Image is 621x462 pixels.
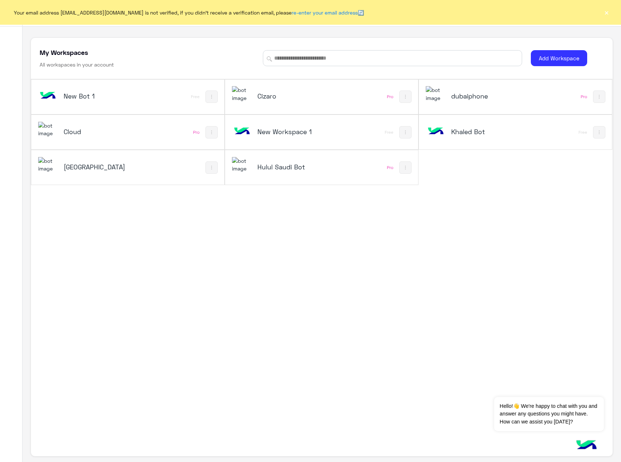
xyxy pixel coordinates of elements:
[193,129,200,135] div: Pro
[257,162,322,171] h5: Hulul Saudi Bot
[385,129,393,135] div: Free
[387,94,393,100] div: Pro
[40,61,114,68] h6: All workspaces in your account
[64,92,128,100] h5: New Bot 1
[578,129,587,135] div: Free
[451,127,516,136] h5: Khaled Bot
[232,157,252,173] img: 114004088273201
[574,433,599,458] img: hulul-logo.png
[38,122,58,137] img: 317874714732967
[426,122,445,141] img: bot image
[257,92,322,100] h5: Cizaro
[38,157,58,173] img: 2010332039205153
[64,162,128,171] h5: Hulul Academy
[14,9,364,16] span: Your email address [EMAIL_ADDRESS][DOMAIN_NAME] is not verified, if you didn't receive a verifica...
[40,48,88,57] h5: My Workspaces
[232,122,252,141] img: bot image
[581,94,587,100] div: Pro
[531,50,587,67] button: Add Workspace
[451,92,516,100] h5: dubaiphone
[64,127,128,136] h5: Cloud
[426,86,445,102] img: 1403182699927242
[257,127,322,136] h5: New Workspace 1
[387,165,393,170] div: Pro
[292,9,358,16] a: re-enter your email address
[191,94,200,100] div: Free
[232,86,252,102] img: 919860931428189
[603,9,610,16] button: ×
[38,86,58,106] img: bot image
[494,397,604,431] span: Hello!👋 We're happy to chat with you and answer any questions you might have. How can we assist y...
